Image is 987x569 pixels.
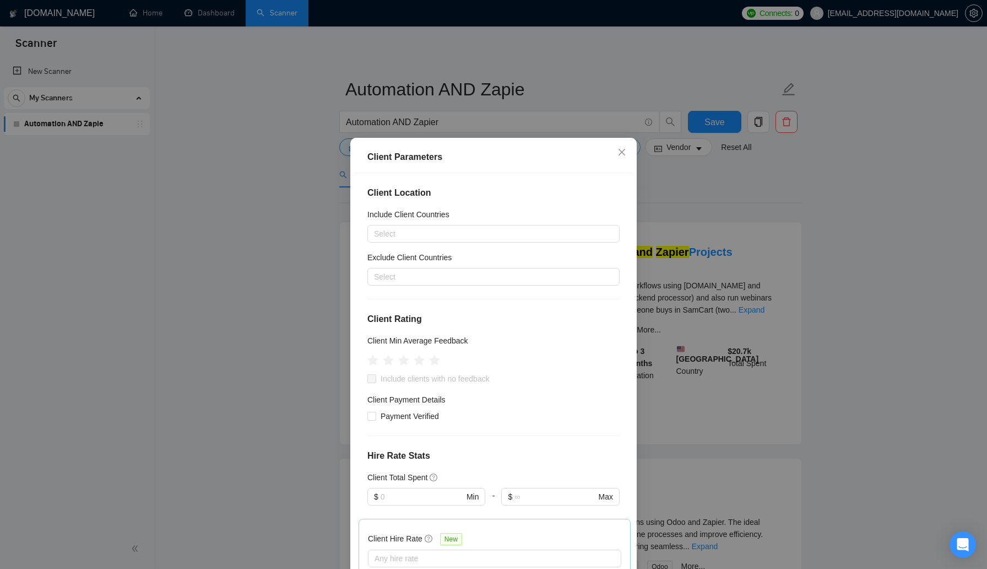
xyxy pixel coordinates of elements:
[425,534,433,543] span: question-circle
[430,473,438,482] span: question-circle
[414,355,425,366] span: star
[376,373,494,385] span: Include clients with no feedback
[398,355,409,366] span: star
[367,151,620,164] div: Client Parameters
[367,251,452,264] h5: Exclude Client Countries
[367,472,427,484] h5: Client Total Spent
[368,533,422,545] h5: Client Hire Rate
[381,491,464,503] input: 0
[599,491,613,503] span: Max
[950,532,976,558] div: Open Intercom Messenger
[367,394,446,406] h4: Client Payment Details
[607,138,637,168] button: Close
[367,450,620,463] h4: Hire Rate Stats
[514,491,596,503] input: ∞
[374,491,378,503] span: $
[367,355,378,366] span: star
[485,489,501,519] div: -
[383,355,394,366] span: star
[367,186,620,200] h4: Client Location
[367,208,449,221] h5: Include Client Countries
[376,411,443,423] span: Payment Verified
[508,491,512,503] span: $
[429,355,440,366] span: star
[467,491,479,503] span: Min
[367,313,620,326] h4: Client Rating
[367,335,468,347] h5: Client Min Average Feedback
[440,534,462,546] span: New
[617,148,626,157] span: close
